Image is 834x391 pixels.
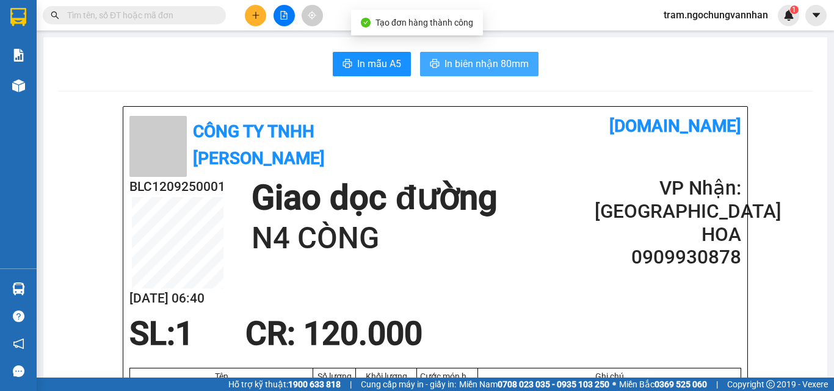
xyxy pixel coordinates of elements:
span: tram.ngochungvannhan [654,7,778,23]
span: printer [430,59,440,70]
span: 1 [792,5,796,14]
h2: [DATE] 06:40 [129,289,225,309]
span: | [350,378,352,391]
span: copyright [766,380,775,389]
span: question-circle [13,310,24,322]
img: icon-new-feature [783,10,794,21]
div: Ghi chú [481,371,738,381]
span: file-add [280,11,288,20]
b: [DOMAIN_NAME] [609,116,741,136]
span: notification [13,338,24,350]
button: file-add [274,5,295,26]
div: Tên [133,371,310,381]
div: Số lượng [316,371,352,381]
button: printerIn mẫu A5 [333,52,411,76]
strong: 1900 633 818 [288,379,341,389]
strong: 0369 525 060 [655,379,707,389]
h2: 0909930878 [595,246,741,269]
img: logo-vxr [10,8,26,26]
span: Hỗ trợ kỹ thuật: [228,378,341,391]
span: CR : 120.000 [245,315,422,353]
button: printerIn biên nhận 80mm [420,52,538,76]
span: ⚪️ [612,382,616,387]
span: aim [308,11,316,20]
span: Miền Bắc [619,378,707,391]
h2: VP Nhận: [GEOGRAPHIC_DATA] [595,177,741,223]
b: Công ty TNHH [PERSON_NAME] [193,121,325,168]
span: Miền Nam [459,378,609,391]
button: caret-down [805,5,827,26]
span: message [13,365,24,377]
img: solution-icon [12,49,25,62]
sup: 1 [790,5,799,14]
span: printer [343,59,352,70]
span: plus [252,11,260,20]
div: Cước món hàng [420,371,474,381]
img: warehouse-icon [12,79,25,92]
button: aim [302,5,323,26]
span: In biên nhận 80mm [444,56,529,71]
span: Tạo đơn hàng thành công [375,18,473,27]
h2: HOA [595,223,741,246]
span: search [51,11,59,20]
h1: Giao dọc đường [252,177,497,219]
span: caret-down [811,10,822,21]
span: check-circle [361,18,371,27]
button: plus [245,5,266,26]
span: SL: [129,315,175,353]
span: | [716,378,718,391]
img: warehouse-icon [12,282,25,295]
div: Khối lượng [359,371,413,381]
span: Cung cấp máy in - giấy in: [361,378,456,391]
h2: BLC1209250001 [129,177,225,197]
span: 1 [175,315,194,353]
strong: 0708 023 035 - 0935 103 250 [498,379,609,389]
input: Tìm tên, số ĐT hoặc mã đơn [67,9,211,22]
h1: N4 CÒNG [252,219,497,258]
span: In mẫu A5 [357,56,401,71]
